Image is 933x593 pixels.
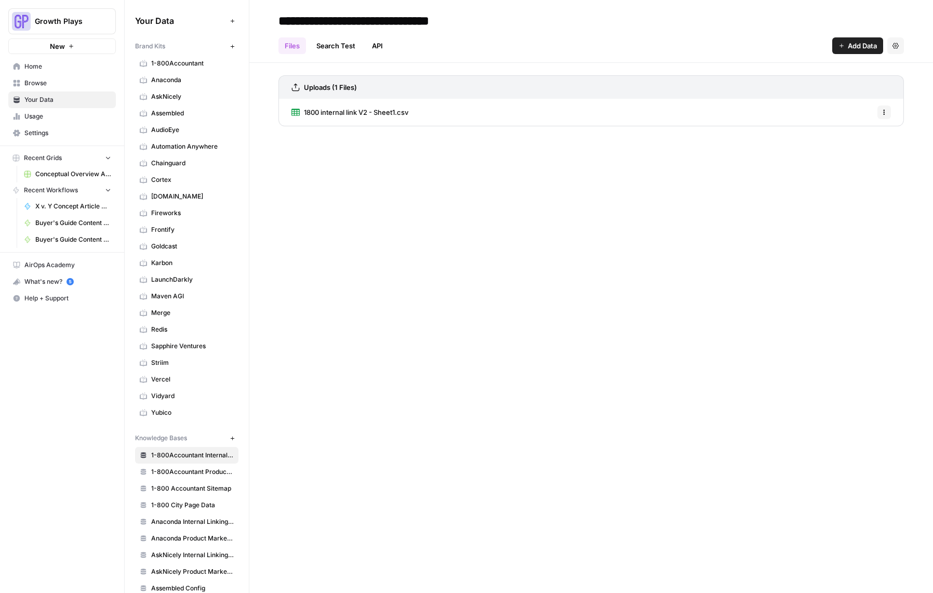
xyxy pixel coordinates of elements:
span: LaunchDarkly [151,275,234,284]
span: AskNicely Product Marketing Wiki [151,567,234,576]
button: Recent Grids [8,150,116,166]
span: Browse [24,78,111,88]
span: Conceptual Overview Article Grid [35,169,111,179]
div: What's new? [9,274,115,289]
span: Karbon [151,258,234,268]
span: 1800 internal link V2 - Sheet1.csv [304,107,408,117]
a: Karbon [135,255,238,271]
span: Yubico [151,408,234,417]
a: Chainguard [135,155,238,172]
a: AudioEye [135,122,238,138]
a: Home [8,58,116,75]
span: Cortex [151,175,234,185]
a: Usage [8,108,116,125]
span: Automation Anywhere [151,142,234,151]
span: AirOps Academy [24,260,111,270]
span: Buyer's Guide Content Workflow - Gemini/[PERSON_NAME] Version [35,218,111,228]
a: 1-800 Accountant Sitemap [135,480,238,497]
a: [DOMAIN_NAME] [135,188,238,205]
span: 1-800 City Page Data [151,500,234,510]
button: What's new? 5 [8,273,116,290]
span: Redis [151,325,234,334]
a: AirOps Academy [8,257,116,273]
span: Help + Support [24,294,111,303]
span: 1-800Accountant [151,59,234,68]
a: Vidyard [135,388,238,404]
a: 5 [66,278,74,285]
span: Growth Plays [35,16,98,27]
span: Assembled Config [151,584,234,593]
a: AskNicely [135,88,238,105]
a: Anaconda [135,72,238,88]
a: Merge [135,305,238,321]
button: Help + Support [8,290,116,307]
a: 1-800 City Page Data [135,497,238,513]
a: Yubico [135,404,238,421]
a: 1-800Accountant Product Marketing [135,464,238,480]
a: X v. Y Concept Article Generator [19,198,116,215]
a: Striim [135,354,238,371]
span: [DOMAIN_NAME] [151,192,234,201]
a: 1-800Accountant [135,55,238,72]
span: Settings [24,128,111,138]
span: Vidyard [151,391,234,401]
a: Goldcast [135,238,238,255]
span: Buyer's Guide Content Workflow - 1-800 variation [35,235,111,244]
span: Brand Kits [135,42,165,51]
button: Add Data [832,37,883,54]
img: Growth Plays Logo [12,12,31,31]
a: API [366,37,389,54]
a: Buyer's Guide Content Workflow - Gemini/[PERSON_NAME] Version [19,215,116,231]
button: Recent Workflows [8,182,116,198]
text: 5 [69,279,71,284]
a: Vercel [135,371,238,388]
a: Sapphire Ventures [135,338,238,354]
a: 1-800Accountant Internal Linking [135,447,238,464]
span: AskNicely [151,92,234,101]
h3: Uploads (1 Files) [304,82,357,93]
a: Frontify [135,221,238,238]
a: Uploads (1 Files) [291,76,357,99]
span: Knowledge Bases [135,433,187,443]
span: Sapphire Ventures [151,341,234,351]
span: Anaconda Internal Linking KB [151,517,234,526]
span: Maven AGI [151,292,234,301]
span: Vercel [151,375,234,384]
a: LaunchDarkly [135,271,238,288]
span: Assembled [151,109,234,118]
a: AskNicely Internal Linking KB [135,547,238,563]
span: Home [24,62,111,71]
a: Search Test [310,37,362,54]
span: 1-800 Accountant Sitemap [151,484,234,493]
span: 1-800Accountant Internal Linking [151,451,234,460]
span: AskNicely Internal Linking KB [151,550,234,560]
span: Chainguard [151,159,234,168]
span: 1-800Accountant Product Marketing [151,467,234,477]
a: AskNicely Product Marketing Wiki [135,563,238,580]
a: Browse [8,75,116,91]
a: Files [278,37,306,54]
span: Frontify [151,225,234,234]
span: Recent Workflows [24,186,78,195]
a: Cortex [135,172,238,188]
span: Your Data [135,15,226,27]
button: New [8,38,116,54]
span: Your Data [24,95,111,104]
span: Usage [24,112,111,121]
a: 1800 internal link V2 - Sheet1.csv [291,99,408,126]
a: Anaconda Product Marketing Wiki [135,530,238,547]
a: Fireworks [135,205,238,221]
a: Automation Anywhere [135,138,238,155]
span: New [50,41,65,51]
span: Striim [151,358,234,367]
span: Anaconda [151,75,234,85]
span: Goldcast [151,242,234,251]
a: Maven AGI [135,288,238,305]
span: Anaconda Product Marketing Wiki [151,534,234,543]
a: Redis [135,321,238,338]
a: Buyer's Guide Content Workflow - 1-800 variation [19,231,116,248]
span: Add Data [848,41,877,51]
a: Settings [8,125,116,141]
button: Workspace: Growth Plays [8,8,116,34]
a: Anaconda Internal Linking KB [135,513,238,530]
